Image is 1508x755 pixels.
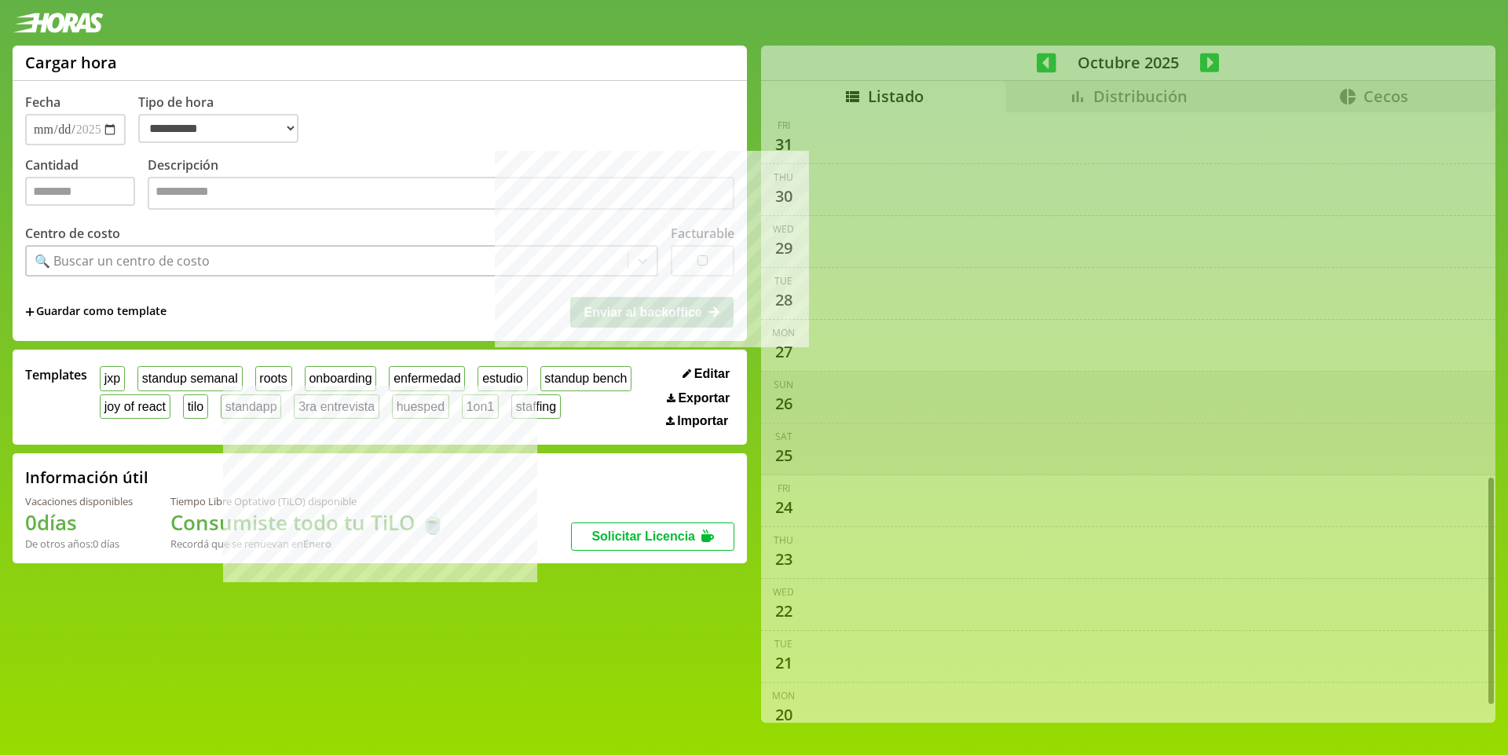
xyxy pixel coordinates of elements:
[221,394,281,419] button: standapp
[138,114,298,143] select: Tipo de hora
[13,13,104,33] img: logotipo
[305,366,377,390] button: onboarding
[678,366,734,382] button: Editar
[25,467,148,488] h2: Información útil
[25,537,133,551] div: De otros años: 0 días
[100,366,125,390] button: jxp
[170,508,445,537] h1: Consumiste todo tu TiLO 🍵
[138,93,311,145] label: Tipo de hora
[25,494,133,508] div: Vacaciones disponibles
[25,177,135,206] input: Cantidad
[25,156,148,214] label: Cantidad
[137,366,242,390] button: standup semanal
[25,303,35,321] span: +
[25,366,87,383] span: Templates
[540,366,632,390] button: standup bench
[255,366,292,390] button: roots
[148,156,734,214] label: Descripción
[478,366,527,390] button: estudio
[677,414,728,428] span: Importar
[170,537,445,551] div: Recordá que se renuevan en
[294,394,379,419] button: 3ra entrevista
[392,394,449,419] button: huesped
[35,252,210,269] div: 🔍 Buscar un centro de costo
[694,367,730,381] span: Editar
[591,530,695,543] span: Solicitar Licencia
[303,537,331,551] b: Enero
[183,394,208,419] button: tilo
[25,225,120,242] label: Centro de costo
[678,391,730,405] span: Exportar
[511,394,561,419] button: staffing
[148,177,734,210] textarea: Descripción
[571,522,734,551] button: Solicitar Licencia
[662,390,734,406] button: Exportar
[25,93,60,111] label: Fecha
[100,394,170,419] button: joy of react
[25,508,133,537] h1: 0 días
[389,366,465,390] button: enfermedad
[170,494,445,508] div: Tiempo Libre Optativo (TiLO) disponible
[25,52,117,73] h1: Cargar hora
[462,394,499,419] button: 1on1
[671,225,734,242] label: Facturable
[25,303,167,321] span: +Guardar como template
